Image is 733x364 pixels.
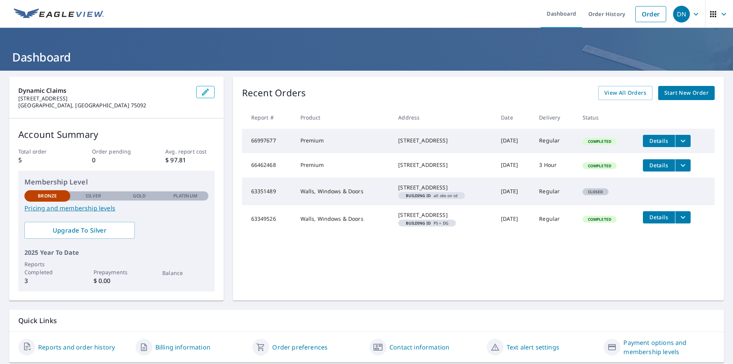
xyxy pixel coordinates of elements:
span: Details [647,214,670,221]
th: Status [576,106,637,129]
a: Reports and order history [38,343,115,352]
div: [STREET_ADDRESS] [398,184,489,191]
button: filesDropdownBtn-66462468 [675,159,691,171]
td: 3 Hour [533,153,576,178]
p: Gold [133,193,146,199]
span: PS + DG [401,221,453,225]
p: 5 [18,155,67,165]
span: Closed [583,189,608,194]
td: 66997677 [242,129,294,153]
td: [DATE] [495,129,533,153]
button: detailsBtn-66997677 [643,135,675,147]
a: Order [635,6,666,22]
th: Product [294,106,392,129]
span: all obs on td [401,194,462,197]
button: filesDropdownBtn-66997677 [675,135,691,147]
p: Recent Orders [242,86,306,100]
a: Upgrade To Silver [24,222,135,239]
td: 66462468 [242,153,294,178]
p: Membership Level [24,177,208,187]
div: DN [673,6,690,23]
p: Total order [18,147,67,155]
span: Details [647,162,670,169]
a: Text alert settings [507,343,559,352]
td: 63351489 [242,178,294,205]
h1: Dashboard [9,49,724,65]
span: Completed [583,139,616,144]
p: Bronze [38,193,57,199]
th: Delivery [533,106,576,129]
p: Quick Links [18,316,715,325]
td: [DATE] [495,153,533,178]
p: Balance [162,269,208,277]
td: Premium [294,153,392,178]
td: Regular [533,178,576,205]
td: Premium [294,129,392,153]
p: Reports Completed [24,260,70,276]
td: 63349526 [242,205,294,233]
a: Payment options and membership levels [623,338,715,356]
a: View All Orders [598,86,652,100]
span: View All Orders [604,88,646,98]
p: Account Summary [18,128,215,141]
span: Start New Order [664,88,709,98]
p: Prepayments [94,268,139,276]
p: 2025 Year To Date [24,248,208,257]
p: 3 [24,276,70,285]
span: Completed [583,217,616,222]
p: Order pending [92,147,141,155]
td: Walls, Windows & Doors [294,178,392,205]
p: Silver [86,193,102,199]
span: Details [647,137,670,144]
a: Billing information [155,343,210,352]
div: [STREET_ADDRESS] [398,161,489,169]
em: Building ID [406,194,431,197]
p: 0 [92,155,141,165]
p: Dynamic Claims [18,86,190,95]
td: [DATE] [495,205,533,233]
th: Report # [242,106,294,129]
p: Avg. report cost [165,147,214,155]
button: detailsBtn-66462468 [643,159,675,171]
td: [DATE] [495,178,533,205]
p: [STREET_ADDRESS] [18,95,190,102]
p: [GEOGRAPHIC_DATA], [GEOGRAPHIC_DATA] 75092 [18,102,190,109]
a: Order preferences [272,343,328,352]
a: Pricing and membership levels [24,204,208,213]
button: detailsBtn-63349526 [643,211,675,223]
span: Completed [583,163,616,168]
div: [STREET_ADDRESS] [398,211,489,219]
td: Regular [533,129,576,153]
em: Building ID [406,221,431,225]
td: Walls, Windows & Doors [294,205,392,233]
a: Start New Order [658,86,715,100]
img: EV Logo [14,8,104,20]
button: filesDropdownBtn-63349526 [675,211,691,223]
div: [STREET_ADDRESS] [398,137,489,144]
p: $ 0.00 [94,276,139,285]
a: Contact information [389,343,449,352]
p: $ 97.81 [165,155,214,165]
p: Platinum [173,193,197,199]
td: Regular [533,205,576,233]
th: Date [495,106,533,129]
span: Upgrade To Silver [31,226,129,235]
th: Address [392,106,495,129]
